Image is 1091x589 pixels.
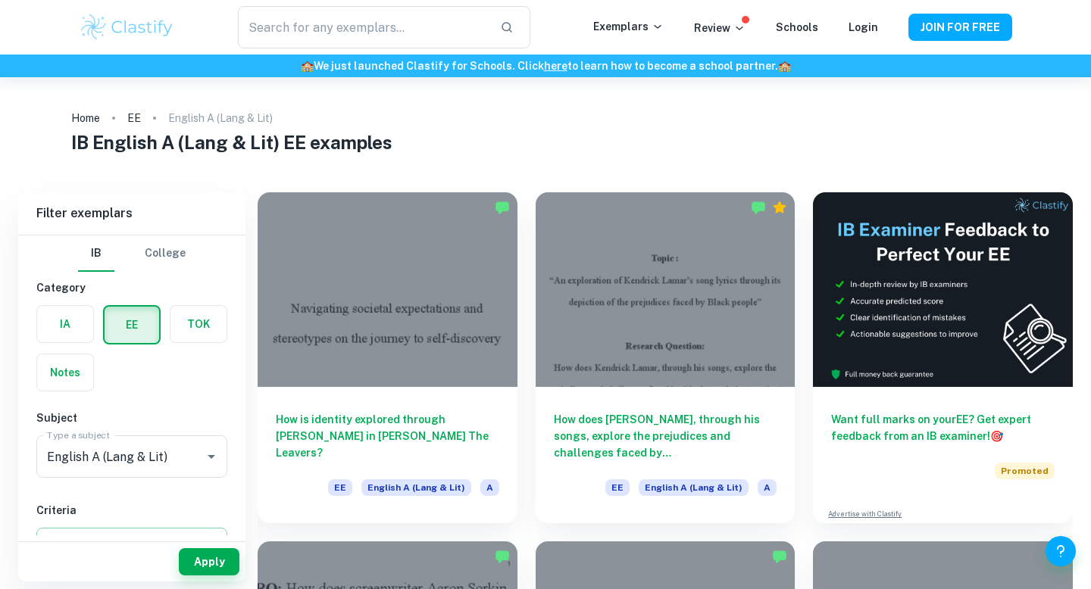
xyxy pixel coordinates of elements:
p: English A (Lang & Lit) [168,110,273,126]
h1: IB English A (Lang & Lit) EE examples [71,129,1021,156]
input: Search for any exemplars... [238,6,488,48]
button: Notes [37,354,93,391]
span: 🏫 [778,60,791,72]
button: IA [37,306,93,342]
a: How is identity explored through [PERSON_NAME] in [PERSON_NAME] The Leavers?EEEnglish A (Lang & L... [258,192,517,523]
button: TOK [170,306,227,342]
span: 🎯 [990,430,1003,442]
div: Filter type choice [78,235,186,272]
a: Login [849,21,878,33]
h6: Want full marks on your EE ? Get expert feedback from an IB examiner! [831,411,1055,444]
button: College [145,235,186,272]
button: Apply [179,548,239,575]
span: English A (Lang & Lit) [361,479,471,496]
span: EE [605,479,630,496]
button: Open [201,446,222,467]
h6: We just launched Clastify for Schools. Click to learn how to become a school partner. [3,58,1088,74]
img: Clastify logo [79,12,175,42]
a: here [544,60,567,72]
h6: Category [36,279,227,296]
p: Review [694,20,746,36]
span: Promoted [995,463,1055,479]
a: Want full marks on yourEE? Get expert feedback from an IB examiner!PromotedAdvertise with Clastify [813,192,1073,523]
span: 🏫 [301,60,314,72]
img: Marked [751,200,766,215]
h6: Subject [36,410,227,426]
a: Schools [776,21,818,33]
h6: How is identity explored through [PERSON_NAME] in [PERSON_NAME] The Leavers? [276,411,499,461]
img: Marked [772,549,787,564]
button: EE [105,307,159,343]
span: EE [328,479,352,496]
a: Advertise with Clastify [828,509,902,519]
div: Premium [772,200,787,215]
img: Marked [495,200,510,215]
span: A [480,479,499,496]
span: A [758,479,777,496]
h6: Filter exemplars [18,192,245,235]
img: Marked [495,549,510,564]
button: Select [36,528,227,555]
label: Type a subject [47,429,110,441]
p: Exemplars [593,18,664,35]
span: English A (Lang & Lit) [639,479,749,496]
h6: How does [PERSON_NAME], through his songs, explore the prejudices and challenges faced by [DEMOGR... [554,411,777,461]
a: Home [71,108,100,129]
img: Thumbnail [813,192,1073,387]
button: IB [78,235,114,272]
a: EE [127,108,141,129]
h6: Criteria [36,502,227,519]
button: Help and Feedback [1046,536,1076,566]
a: How does [PERSON_NAME], through his songs, explore the prejudices and challenges faced by [DEMOGR... [536,192,796,523]
button: JOIN FOR FREE [908,14,1012,41]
